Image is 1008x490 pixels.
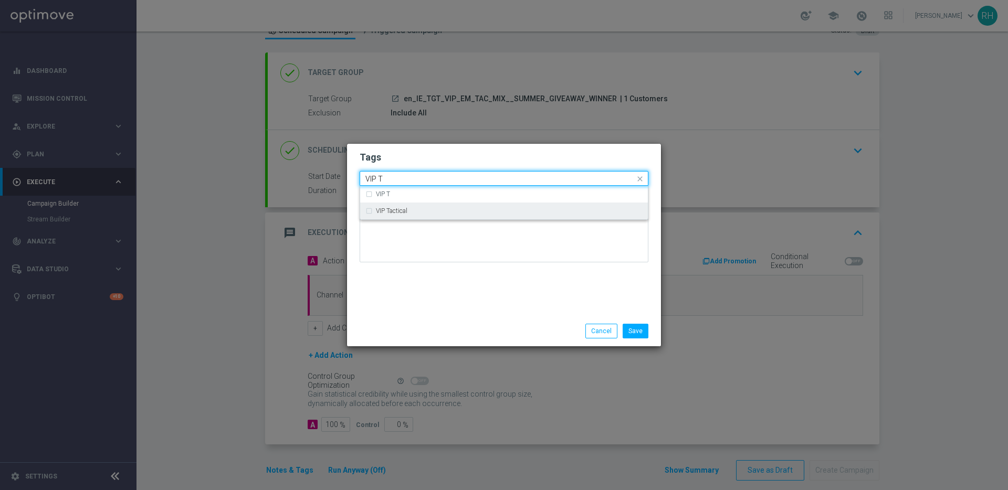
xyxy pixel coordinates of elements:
button: Cancel [585,324,617,338]
label: VIP T [376,191,390,197]
h2: Tags [360,151,648,164]
div: VIP T [365,186,643,203]
button: Save [623,324,648,338]
label: VIP Tactical [376,208,407,214]
ng-dropdown-panel: Options list [360,186,648,220]
div: VIP Tactical [365,203,643,219]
